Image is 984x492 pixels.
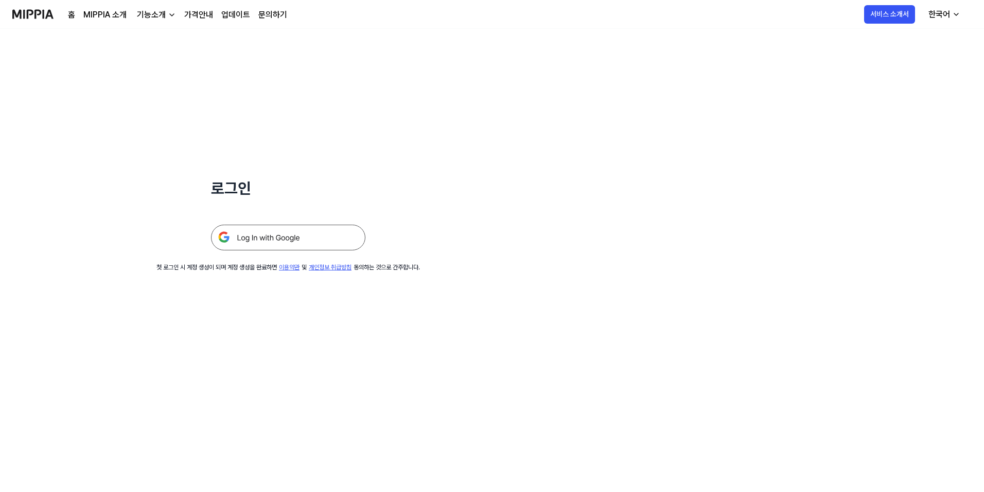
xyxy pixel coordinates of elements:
a: 개인정보 취급방침 [309,264,352,271]
img: down [168,11,176,19]
a: 홈 [68,9,75,21]
a: 업데이트 [221,9,250,21]
button: 서비스 소개서 [864,5,915,24]
a: 문의하기 [258,9,287,21]
a: MIPPIA 소개 [83,9,127,21]
div: 첫 로그인 시 계정 생성이 되며 계정 생성을 완료하면 및 동의하는 것으로 간주합니다. [156,263,420,272]
div: 기능소개 [135,9,168,21]
button: 한국어 [920,4,967,25]
a: 가격안내 [184,9,213,21]
div: 한국어 [926,8,952,21]
img: 구글 로그인 버튼 [211,225,365,250]
h1: 로그인 [211,177,365,200]
a: 이용약관 [279,264,300,271]
button: 기능소개 [135,9,176,21]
